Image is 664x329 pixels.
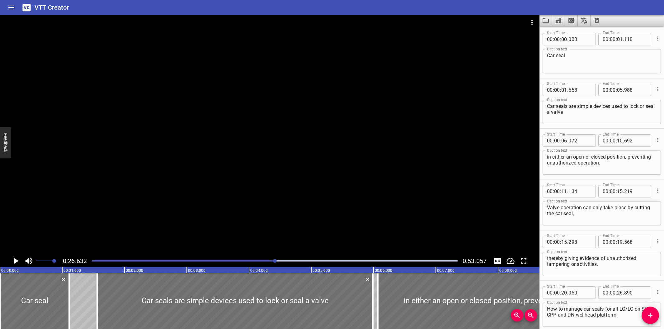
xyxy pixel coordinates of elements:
[609,286,610,299] span: :
[617,134,623,147] input: 10
[565,15,578,26] button: Extract captions from video
[525,309,537,322] button: Zoom Out
[567,33,568,45] span: .
[568,236,591,248] input: 298
[617,33,623,45] input: 01
[561,134,567,147] input: 06
[593,17,600,24] svg: Clear captions
[654,233,661,249] div: Cue Options
[561,33,567,45] input: 00
[126,268,143,273] text: 00:02.000
[617,185,623,197] input: 15
[561,84,567,96] input: 01
[560,185,561,197] span: :
[554,33,560,45] input: 00
[567,286,568,299] span: .
[560,236,561,248] span: :
[492,255,503,267] button: Toggle captions
[567,134,568,147] span: .
[547,205,657,222] textarea: Valve operation can only take place by cutting the car seal,
[568,134,591,147] input: 072
[624,134,647,147] input: 692
[624,236,647,248] input: 568
[610,286,616,299] input: 00
[92,260,458,262] div: Play progress
[624,185,647,197] input: 219
[437,268,454,273] text: 00:07.000
[654,237,662,245] button: Cue Options
[609,236,610,248] span: :
[561,185,567,197] input: 11
[623,185,624,197] span: .
[250,268,268,273] text: 00:04.000
[616,236,617,248] span: :
[547,53,657,70] textarea: Car seal
[560,84,561,96] span: :
[1,268,19,273] text: 00:00.000
[59,276,67,284] div: Delete Cue
[603,84,609,96] input: 00
[617,286,623,299] input: 26
[63,257,87,265] span: 0:26.632
[555,17,562,24] svg: Save captions to file
[547,33,553,45] input: 00
[654,85,662,93] button: Cue Options
[553,286,554,299] span: :
[616,33,617,45] span: :
[654,284,661,300] div: Cue Options
[560,134,561,147] span: :
[59,276,68,284] button: Delete
[568,286,591,299] input: 050
[375,268,392,273] text: 00:06.000
[547,286,553,299] input: 00
[567,84,568,96] span: .
[505,255,516,267] button: Change Playback Speed
[603,286,609,299] input: 00
[554,134,560,147] input: 00
[591,15,603,26] button: Clear captions
[499,268,517,273] text: 00:08.000
[188,268,205,273] text: 00:03.000
[547,134,553,147] input: 00
[610,134,616,147] input: 00
[539,15,552,26] button: Load captions from file
[313,268,330,273] text: 00:05.000
[616,286,617,299] span: :
[654,136,662,144] button: Cue Options
[511,309,523,322] button: Zoom In
[603,236,609,248] input: 00
[624,33,647,45] input: 110
[554,236,560,248] input: 00
[642,307,659,324] button: Add Cue
[547,154,657,172] textarea: in either an open or closed position, preventing unauthorized operation.
[518,255,530,267] button: Toggle fullscreen
[561,286,567,299] input: 20
[616,185,617,197] span: :
[567,185,568,197] span: .
[617,236,623,248] input: 19
[525,15,539,30] button: Video Options
[567,236,568,248] span: .
[553,185,554,197] span: :
[610,84,616,96] input: 00
[654,35,662,43] button: Cue Options
[568,84,591,96] input: 558
[553,33,554,45] span: :
[609,33,610,45] span: :
[623,134,624,147] span: .
[554,185,560,197] input: 00
[23,255,35,267] button: Toggle mute
[654,132,661,148] div: Cue Options
[553,236,554,248] span: :
[35,2,69,12] h6: VTT Creator
[554,286,560,299] input: 00
[10,255,22,267] button: Play/Pause
[623,33,624,45] span: .
[568,185,591,197] input: 134
[363,276,370,284] div: Delete Cue
[547,103,657,121] textarea: Car seals are simple devices used to lock or seal a valve
[547,84,553,96] input: 00
[603,134,609,147] input: 00
[568,33,591,45] input: 000
[560,286,561,299] span: :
